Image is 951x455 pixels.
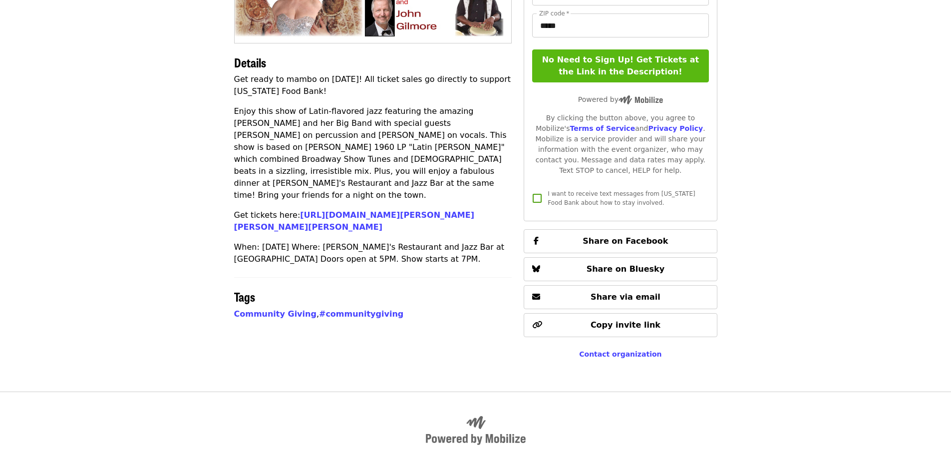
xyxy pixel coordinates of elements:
a: Contact organization [579,350,661,358]
span: Share on Facebook [583,236,668,246]
p: Enjoy this show of Latin-flavored jazz featuring the amazing [PERSON_NAME] and her Big Band with ... [234,105,512,201]
a: Terms of Service [570,124,635,132]
p: Get ready to mambo on [DATE]! All ticket sales go directly to support [US_STATE] Food Bank! [234,73,512,97]
button: Copy invite link [524,313,717,337]
span: Tags [234,288,255,305]
a: Privacy Policy [648,124,703,132]
input: ZIP code [532,13,708,37]
span: Details [234,53,266,71]
span: Copy invite link [591,320,660,330]
button: No Need to Sign Up! Get Tickets at the Link in the Description! [532,49,708,82]
label: ZIP code [539,10,569,16]
button: Share on Facebook [524,229,717,253]
a: Community Giving [234,309,317,319]
div: By clicking the button above, you agree to Mobilize's and . Mobilize is a service provider and wi... [532,113,708,176]
span: Share on Bluesky [587,264,665,274]
p: Get tickets here: [234,209,512,233]
span: Powered by [578,95,663,103]
img: Powered by Mobilize [619,95,663,104]
p: When: [DATE] Where: [PERSON_NAME]'s Restaurant and Jazz Bar at [GEOGRAPHIC_DATA] Doors open at 5P... [234,241,512,265]
span: Share via email [591,292,660,302]
span: , [234,309,319,319]
button: Share on Bluesky [524,257,717,281]
a: #communitygiving [319,309,403,319]
button: Share via email [524,285,717,309]
span: I want to receive text messages from [US_STATE] Food Bank about how to stay involved. [548,190,695,206]
img: Powered by Mobilize [426,416,526,445]
a: [URL][DOMAIN_NAME][PERSON_NAME][PERSON_NAME][PERSON_NAME] [234,210,474,232]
